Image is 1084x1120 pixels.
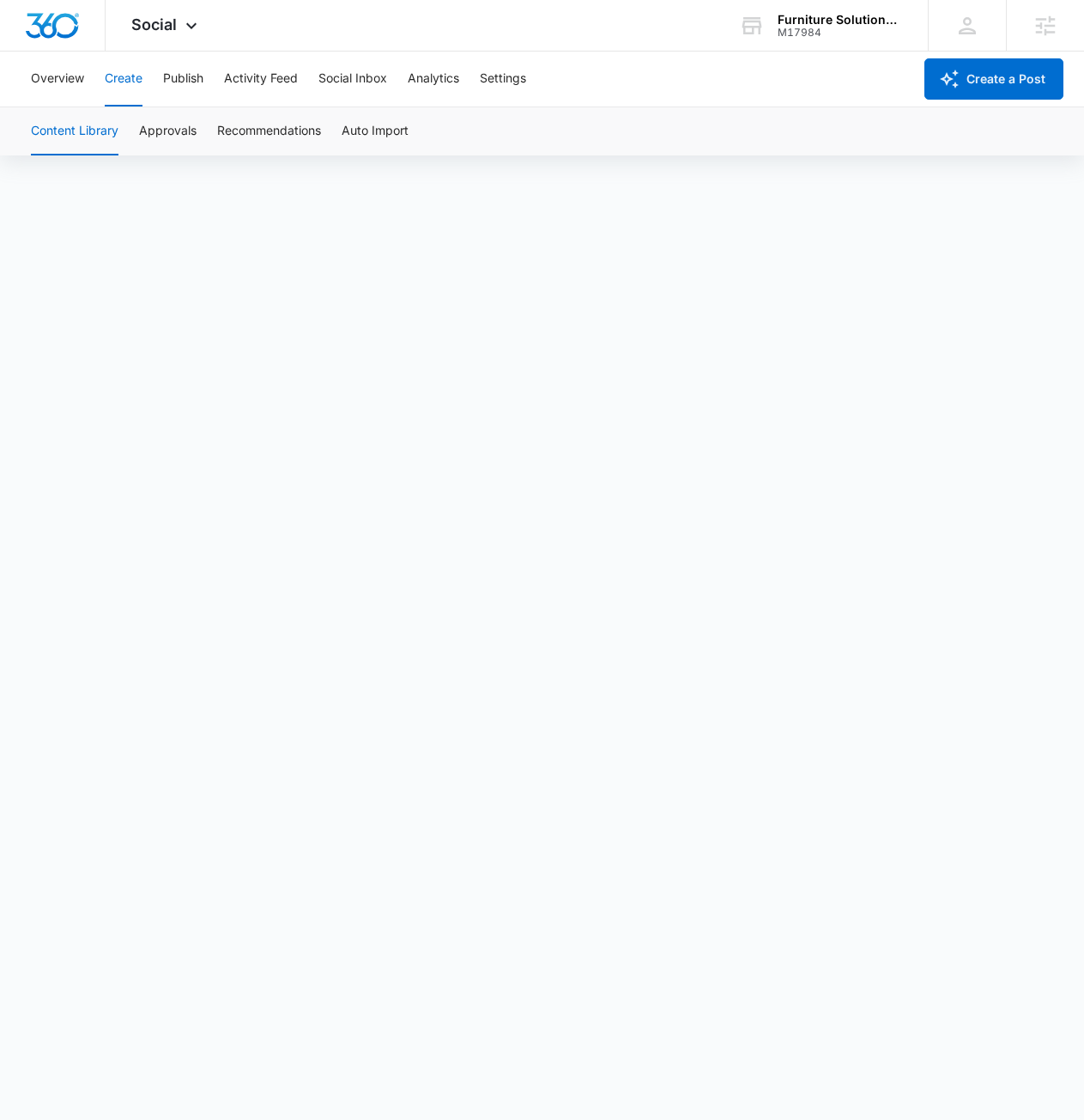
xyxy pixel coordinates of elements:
button: Create [105,52,142,107]
button: Create a Post [924,58,1063,100]
button: Content Library [31,107,118,155]
button: Auto Import [342,107,409,155]
span: Social [131,15,177,33]
button: Analytics [408,52,459,107]
div: account name [778,13,903,27]
button: Approvals [139,107,197,155]
button: Activity Feed [224,52,298,107]
button: Recommendations [217,107,321,155]
div: account id [778,27,903,39]
button: Settings [480,52,526,107]
button: Social Inbox [318,52,387,107]
button: Overview [31,52,84,107]
button: Publish [163,52,203,107]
